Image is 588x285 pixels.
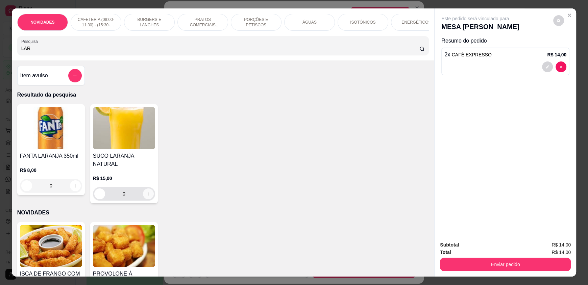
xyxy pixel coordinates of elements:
[21,38,40,44] label: Pesquisa
[20,167,82,174] p: R$ 8,00
[20,225,82,267] img: product-image
[20,72,48,80] h4: Item avulso
[542,61,553,72] button: decrease-product-quantity
[350,20,375,25] p: ISOTÔNICOS
[93,175,155,182] p: R$ 15,00
[94,188,105,199] button: decrease-product-quantity
[441,22,519,31] p: MESA [PERSON_NAME]
[93,152,155,168] h4: SUCO LARANJA NATURAL
[21,45,420,52] input: Pesquisa
[552,241,571,249] span: R$ 14,00
[20,107,82,149] img: product-image
[441,15,519,22] p: Este pedido será vinculado para
[552,249,571,256] span: R$ 14,00
[440,242,459,248] strong: Subtotal
[30,20,54,25] p: NOVIDADES
[183,17,222,28] p: PRATOS COMERCIAIS (11:30-15:30)
[76,17,116,28] p: CAFETERIA (08:00-11:30) - (15:30-18:00)
[440,258,571,271] button: Enviar pedido
[143,188,154,199] button: increase-product-quantity
[17,91,429,99] p: Resultado da pesquisa
[68,69,82,82] button: add-separate-item
[70,180,81,191] button: increase-product-quantity
[452,52,492,57] span: CAFÉ EXPRESSO
[440,250,451,255] strong: Total
[401,20,431,25] p: ENERGÉTICOS
[20,152,82,160] h4: FANTA LARANJA 350ml
[556,61,566,72] button: decrease-product-quantity
[21,180,32,191] button: decrease-product-quantity
[17,209,429,217] p: NOVIDADES
[547,51,566,58] p: R$ 14,00
[444,51,492,59] p: 2 x
[564,10,575,21] button: Close
[553,15,564,26] button: decrease-product-quantity
[237,17,276,28] p: PORÇÕES E PETISCOS
[441,37,569,45] p: Resumo do pedido
[93,225,155,267] img: product-image
[302,20,317,25] p: ÁGUAS
[130,17,169,28] p: BURGERS E LANCHES
[93,107,155,149] img: product-image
